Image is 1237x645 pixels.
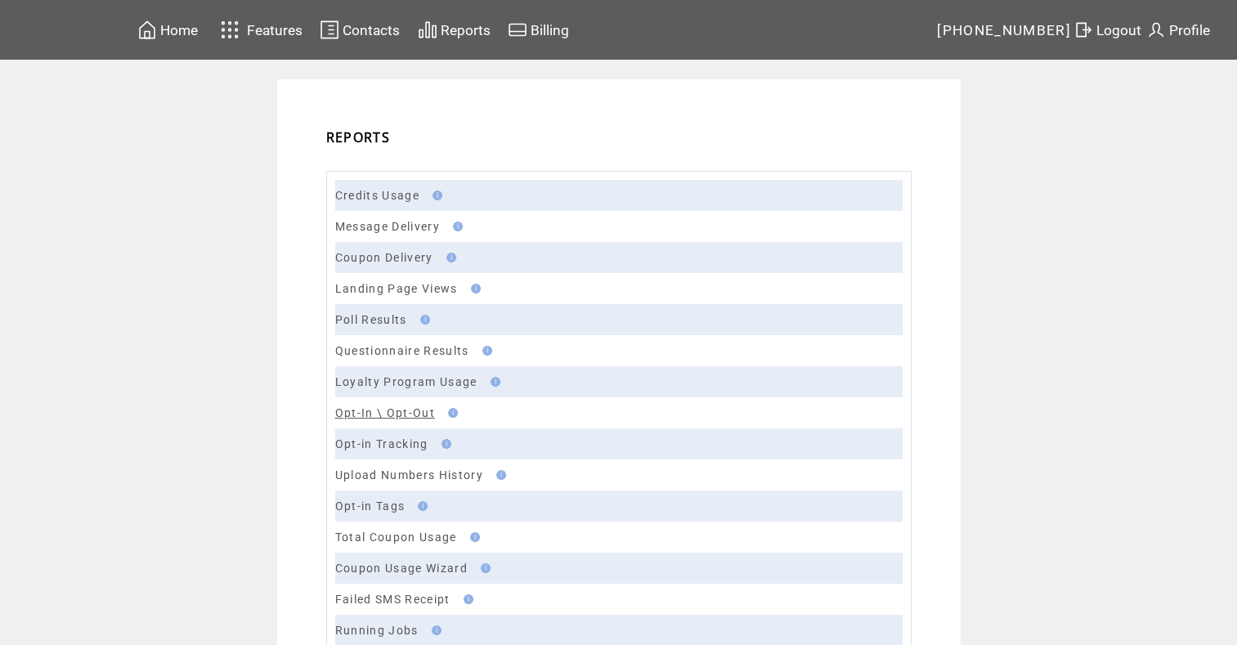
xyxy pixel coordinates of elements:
[415,315,430,325] img: help.gif
[427,625,441,635] img: help.gif
[335,375,477,388] a: Loyalty Program Usage
[531,22,569,38] span: Billing
[137,20,157,40] img: home.svg
[437,439,451,449] img: help.gif
[477,346,492,356] img: help.gif
[335,562,468,575] a: Coupon Usage Wizard
[476,563,491,573] img: help.gif
[160,22,198,38] span: Home
[413,501,428,511] img: help.gif
[443,408,458,418] img: help.gif
[335,344,469,357] a: Questionnaire Results
[428,190,442,200] img: help.gif
[335,468,483,482] a: Upload Numbers History
[335,593,450,606] a: Failed SMS Receipt
[335,624,419,637] a: Running Jobs
[1096,22,1141,38] span: Logout
[335,499,406,513] a: Opt-in Tags
[317,17,402,43] a: Contacts
[247,22,303,38] span: Features
[1071,17,1144,43] a: Logout
[459,594,473,604] img: help.gif
[335,220,440,233] a: Message Delivery
[343,22,400,38] span: Contacts
[335,313,407,326] a: Poll Results
[441,253,456,262] img: help.gif
[326,128,390,146] span: REPORTS
[335,189,419,202] a: Credits Usage
[441,22,491,38] span: Reports
[1144,17,1212,43] a: Profile
[415,17,493,43] a: Reports
[335,531,457,544] a: Total Coupon Usage
[216,16,244,43] img: features.svg
[1073,20,1093,40] img: exit.svg
[135,17,200,43] a: Home
[213,14,306,46] a: Features
[505,17,571,43] a: Billing
[418,20,437,40] img: chart.svg
[508,20,527,40] img: creidtcard.svg
[466,284,481,293] img: help.gif
[335,437,428,450] a: Opt-in Tracking
[486,377,500,387] img: help.gif
[1146,20,1166,40] img: profile.svg
[448,222,463,231] img: help.gif
[1169,22,1210,38] span: Profile
[335,406,435,419] a: Opt-In \ Opt-Out
[491,470,506,480] img: help.gif
[335,282,458,295] a: Landing Page Views
[465,532,480,542] img: help.gif
[335,251,433,264] a: Coupon Delivery
[937,22,1071,38] span: [PHONE_NUMBER]
[320,20,339,40] img: contacts.svg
